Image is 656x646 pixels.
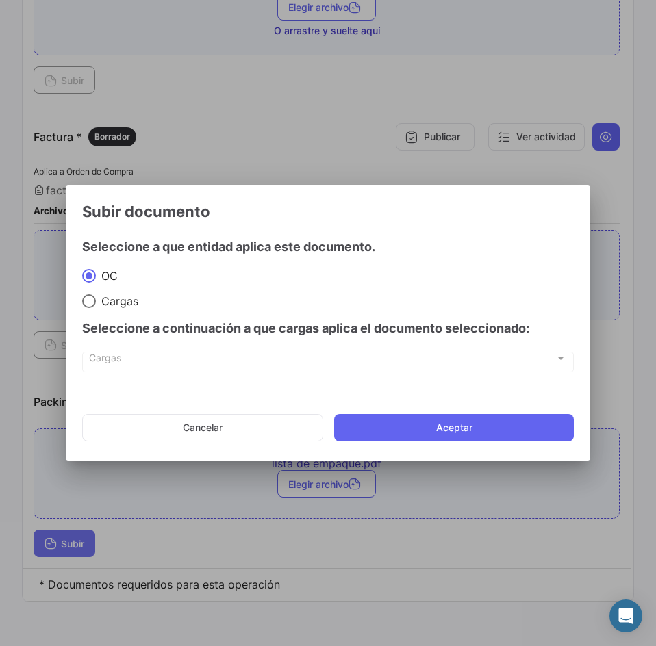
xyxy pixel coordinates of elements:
button: Cancelar [82,414,323,441]
button: Aceptar [334,414,574,441]
span: Cargas [96,294,138,308]
h3: Subir documento [82,202,574,221]
h4: Seleccione a que entidad aplica este documento. [82,237,375,257]
span: OC [96,269,118,283]
h4: Seleccione a continuación a que cargas aplica el documento seleccionado: [82,319,574,338]
div: Abrir Intercom Messenger [609,599,642,632]
span: Cargas [89,355,554,367]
